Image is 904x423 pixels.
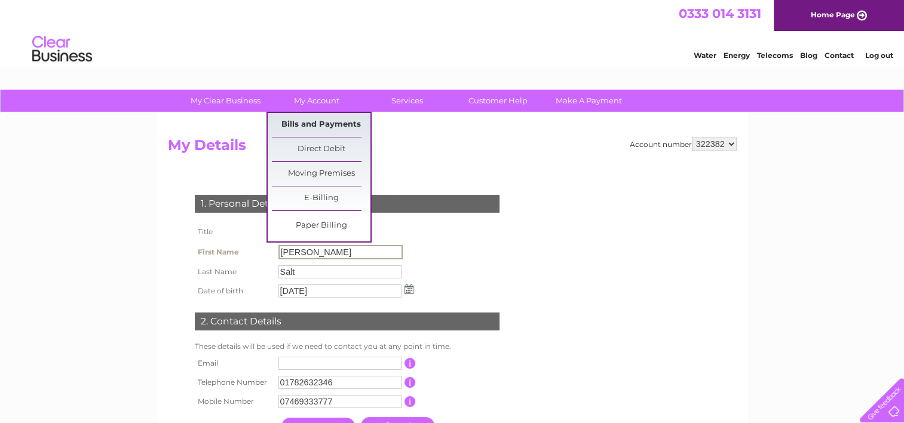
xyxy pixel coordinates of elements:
[195,195,500,213] div: 1. Personal Details
[176,90,275,112] a: My Clear Business
[679,6,761,21] a: 0333 014 3131
[757,51,793,60] a: Telecoms
[540,90,638,112] a: Make A Payment
[192,392,275,411] th: Mobile Number
[694,51,716,60] a: Water
[192,281,275,301] th: Date of birth
[404,377,416,388] input: Information
[449,90,547,112] a: Customer Help
[168,137,737,160] h2: My Details
[192,262,275,281] th: Last Name
[32,31,93,68] img: logo.png
[272,186,370,210] a: E-Billing
[404,396,416,407] input: Information
[192,373,275,392] th: Telephone Number
[195,312,500,330] div: 2. Contact Details
[630,137,737,151] div: Account number
[267,90,366,112] a: My Account
[724,51,750,60] a: Energy
[865,51,893,60] a: Log out
[358,90,456,112] a: Services
[192,242,275,262] th: First Name
[404,284,413,294] img: ...
[192,339,502,354] td: These details will be used if we need to contact you at any point in time.
[272,214,370,238] a: Paper Billing
[272,162,370,186] a: Moving Premises
[800,51,817,60] a: Blog
[825,51,854,60] a: Contact
[192,222,275,242] th: Title
[192,354,275,373] th: Email
[272,113,370,137] a: Bills and Payments
[272,137,370,161] a: Direct Debit
[404,358,416,369] input: Information
[170,7,735,58] div: Clear Business is a trading name of Verastar Limited (registered in [GEOGRAPHIC_DATA] No. 3667643...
